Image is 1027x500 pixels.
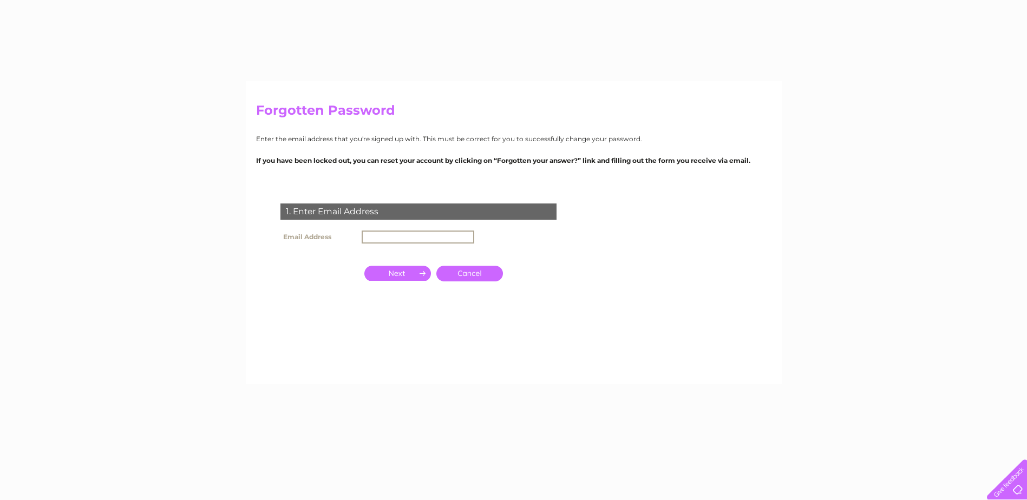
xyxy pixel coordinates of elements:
[256,134,771,144] p: Enter the email address that you're signed up with. This must be correct for you to successfully ...
[280,203,557,220] div: 1. Enter Email Address
[256,103,771,123] h2: Forgotten Password
[436,266,503,281] a: Cancel
[256,155,771,166] p: If you have been locked out, you can reset your account by clicking on “Forgotten your answer?” l...
[278,228,359,246] th: Email Address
